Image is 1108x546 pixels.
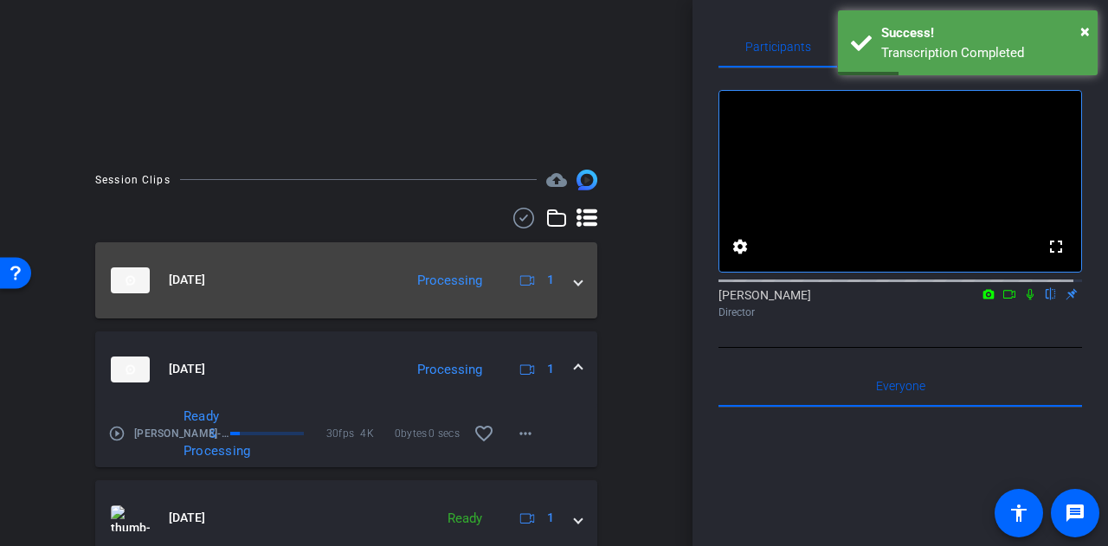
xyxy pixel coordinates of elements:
[881,23,1085,43] div: Success!
[730,236,750,257] mat-icon: settings
[409,271,491,291] div: Processing
[547,271,554,289] span: 1
[134,425,232,442] span: [PERSON_NAME]-April2-2025-08-25-11-49-26-678-0
[1008,503,1029,524] mat-icon: accessibility
[1080,18,1090,44] button: Close
[108,425,126,442] mat-icon: play_circle_outline
[428,425,463,442] span: 0 secs
[111,505,150,531] img: thumb-nail
[1040,286,1061,301] mat-icon: flip
[546,170,567,190] span: Destinations for your clips
[360,425,395,442] span: 4K
[95,331,597,408] mat-expansion-panel-header: thumb-nail[DATE]Processing1
[95,242,597,318] mat-expansion-panel-header: thumb-nail[DATE]Processing1
[577,170,597,190] img: Session clips
[547,509,554,527] span: 1
[876,380,925,392] span: Everyone
[169,509,205,527] span: [DATE]
[745,41,811,53] span: Participants
[326,425,361,442] span: 30fps
[1065,503,1085,524] mat-icon: message
[515,423,536,444] mat-icon: more_horiz
[1046,236,1066,257] mat-icon: fullscreen
[718,286,1082,320] div: [PERSON_NAME]
[95,408,597,467] div: thumb-nail[DATE]Processing1
[473,423,494,444] mat-icon: favorite_border
[169,271,205,289] span: [DATE]
[111,267,150,293] img: thumb-nail
[718,305,1082,320] div: Director
[546,170,567,190] mat-icon: cloud_upload
[547,360,554,378] span: 1
[169,360,205,378] span: [DATE]
[395,425,429,442] span: 0bytes
[95,171,171,189] div: Session Clips
[175,408,225,459] div: Ready & Processing
[409,360,491,380] div: Processing
[1080,21,1090,42] span: ×
[111,357,150,382] img: thumb-nail
[439,509,491,529] div: Ready
[881,43,1085,63] div: Transcription Completed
